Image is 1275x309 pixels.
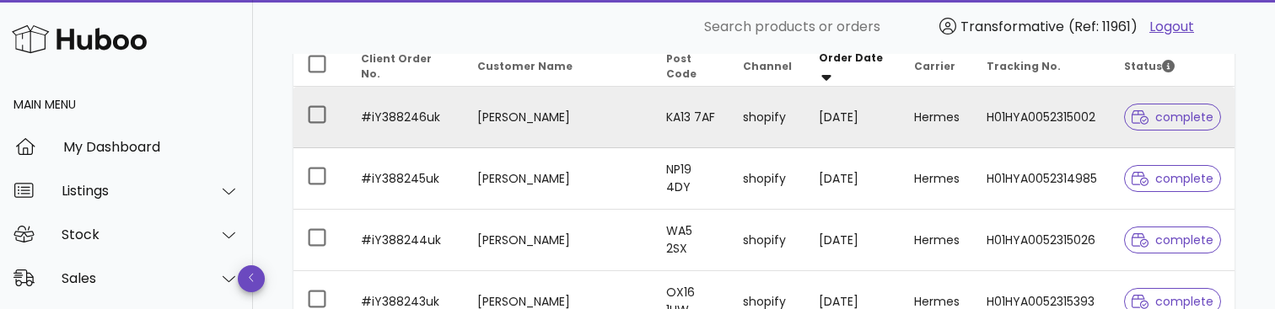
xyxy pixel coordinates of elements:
span: Channel [743,59,792,73]
div: Listings [62,183,199,199]
td: shopify [729,87,805,148]
span: complete [1132,173,1213,184]
span: Client Order No. [361,51,432,81]
td: KA13 7AF [653,87,730,148]
td: #iY388244uk [347,210,464,271]
span: Status [1124,59,1175,73]
a: Logout [1149,17,1194,37]
td: H01HYA0052314985 [973,148,1111,210]
th: Carrier [901,46,973,87]
span: Order Date [819,51,883,65]
div: Sales [62,270,199,286]
th: Channel [729,46,805,87]
td: [DATE] [805,87,901,148]
td: [PERSON_NAME] [464,148,653,210]
td: shopify [729,210,805,271]
th: Status [1111,46,1235,87]
td: shopify [729,148,805,210]
td: [DATE] [805,148,901,210]
td: Hermes [901,87,973,148]
td: [DATE] [805,210,901,271]
span: Tracking No. [987,59,1061,73]
td: WA5 2SX [653,210,730,271]
th: Client Order No. [347,46,464,87]
td: NP19 4DY [653,148,730,210]
span: complete [1132,234,1213,246]
td: #iY388245uk [347,148,464,210]
td: Hermes [901,210,973,271]
div: Stock [62,226,199,242]
span: Carrier [914,59,955,73]
th: Customer Name [464,46,653,87]
td: [PERSON_NAME] [464,87,653,148]
span: Post Code [666,51,697,81]
td: H01HYA0052315002 [973,87,1111,148]
th: Tracking No. [973,46,1111,87]
span: (Ref: 11961) [1068,17,1138,36]
td: H01HYA0052315026 [973,210,1111,271]
td: #iY388246uk [347,87,464,148]
span: Transformative [960,17,1064,36]
span: Customer Name [477,59,573,73]
td: [PERSON_NAME] [464,210,653,271]
img: Huboo Logo [12,21,147,57]
div: My Dashboard [63,139,239,155]
span: complete [1132,111,1213,123]
th: Order Date: Sorted descending. Activate to remove sorting. [805,46,901,87]
td: Hermes [901,148,973,210]
span: complete [1132,296,1213,307]
th: Post Code [653,46,730,87]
